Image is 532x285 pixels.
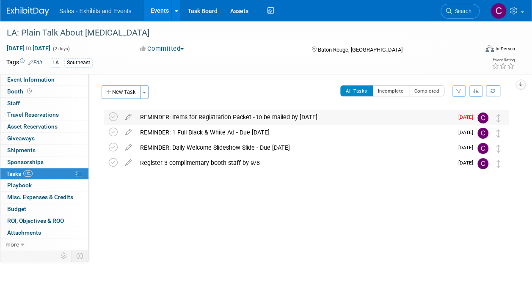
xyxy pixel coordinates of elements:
[7,229,41,236] span: Attachments
[0,121,88,132] a: Asset Reservations
[458,160,477,166] span: [DATE]
[64,58,93,67] div: Southeast
[458,145,477,151] span: [DATE]
[485,45,494,52] img: Format-Inperson.png
[477,158,488,169] img: Christine Lurz
[372,85,409,96] button: Incomplete
[441,44,515,57] div: Event Format
[4,25,471,41] div: LA: Plain Talk About [MEDICAL_DATA]
[458,114,477,120] span: [DATE]
[7,76,55,83] span: Event Information
[0,180,88,191] a: Playbook
[23,170,33,177] span: 0%
[477,128,488,139] img: Christine Lurz
[477,143,488,154] img: Christine Lurz
[0,203,88,215] a: Budget
[137,44,187,53] button: Committed
[25,45,33,52] span: to
[0,168,88,180] a: Tasks0%
[25,88,33,94] span: Booth not reserved yet
[7,194,73,200] span: Misc. Expenses & Credits
[121,159,136,167] a: edit
[492,58,515,62] div: Event Rating
[496,129,501,137] i: Move task
[7,100,20,107] span: Staff
[136,156,453,170] div: Register 3 complimentary booth staff by 9/8
[0,192,88,203] a: Misc. Expenses & Credits
[0,239,88,250] a: more
[52,46,70,52] span: (2 days)
[57,250,72,261] td: Personalize Event Tab Strip
[28,60,42,66] a: Edit
[0,227,88,238] a: Attachments
[496,145,501,153] i: Move task
[0,156,88,168] a: Sponsorships
[7,159,44,165] span: Sponsorships
[121,113,136,121] a: edit
[409,85,445,96] button: Completed
[6,170,33,177] span: Tasks
[59,8,131,14] span: Sales - Exhibits and Events
[121,144,136,151] a: edit
[441,4,480,19] a: Search
[496,114,501,122] i: Move task
[7,88,33,95] span: Booth
[495,46,515,52] div: In-Person
[0,86,88,97] a: Booth
[0,145,88,156] a: Shipments
[0,215,88,227] a: ROI, Objectives & ROO
[0,133,88,144] a: Giveaways
[6,58,42,68] td: Tags
[496,160,501,168] i: Move task
[452,8,471,14] span: Search
[7,147,36,153] span: Shipments
[7,123,58,130] span: Asset Reservations
[491,3,507,19] img: Christine Lurz
[7,217,64,224] span: ROI, Objectives & ROO
[477,112,488,123] img: Christine Lurz
[136,110,453,124] div: REMINDER: Items for Registration Packet - to be mailed by [DATE]
[72,250,89,261] td: Toggle Event Tabs
[7,7,49,16] img: ExhibitDay
[121,129,136,136] a: edit
[50,58,61,67] div: LA
[7,111,59,118] span: Travel Reservations
[6,241,19,248] span: more
[458,129,477,135] span: [DATE]
[6,44,51,52] span: [DATE] [DATE]
[7,182,32,189] span: Playbook
[0,98,88,109] a: Staff
[486,85,500,96] a: Refresh
[0,109,88,121] a: Travel Reservations
[136,125,453,140] div: REMINDER: 1 Full Black & White Ad - Due [DATE]
[7,135,35,142] span: Giveaways
[102,85,141,99] button: New Task
[7,206,26,212] span: Budget
[340,85,373,96] button: All Tasks
[0,74,88,85] a: Event Information
[318,47,402,53] span: Baton Rouge, [GEOGRAPHIC_DATA]
[136,140,453,155] div: REMINDER: Daily Welcome Slideshow Slide - Due [DATE]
